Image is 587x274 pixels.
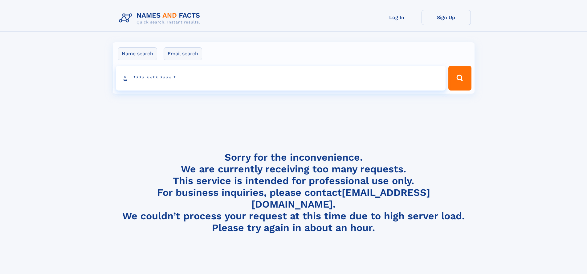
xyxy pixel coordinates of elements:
[251,187,430,210] a: [EMAIL_ADDRESS][DOMAIN_NAME]
[422,10,471,25] a: Sign Up
[116,10,205,27] img: Logo Names and Facts
[164,47,202,60] label: Email search
[448,66,471,91] button: Search Button
[116,151,471,234] h4: Sorry for the inconvenience. We are currently receiving too many requests. This service is intend...
[116,66,446,91] input: search input
[372,10,422,25] a: Log In
[118,47,157,60] label: Name search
